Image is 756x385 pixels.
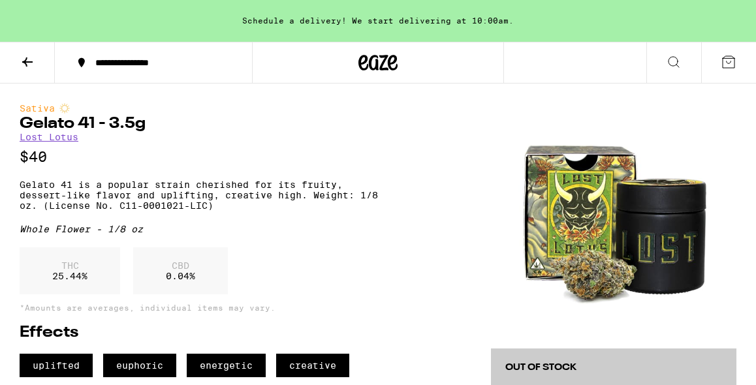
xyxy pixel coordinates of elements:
[20,116,396,132] h1: Gelato 41 - 3.5g
[133,247,228,294] div: 0.04 %
[59,103,70,114] img: sativaColor.svg
[20,247,120,294] div: 25.44 %
[20,354,93,377] span: uplifted
[20,179,396,211] p: Gelato 41 is a popular strain cherished for its fruity, dessert-like flavor and uplifting, creati...
[103,354,176,377] span: euphoric
[20,149,396,165] p: $40
[20,325,396,341] h2: Effects
[20,224,396,234] div: Whole Flower - 1/8 oz
[20,132,78,142] a: Lost Lotus
[52,260,87,271] p: THC
[20,303,396,312] p: *Amounts are averages, individual items may vary.
[20,103,396,114] div: Sativa
[505,363,576,372] span: Out of Stock
[187,354,266,377] span: energetic
[276,354,349,377] span: creative
[166,260,195,271] p: CBD
[491,103,736,348] img: Lost Lotus - Gelato 41 - 3.5g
